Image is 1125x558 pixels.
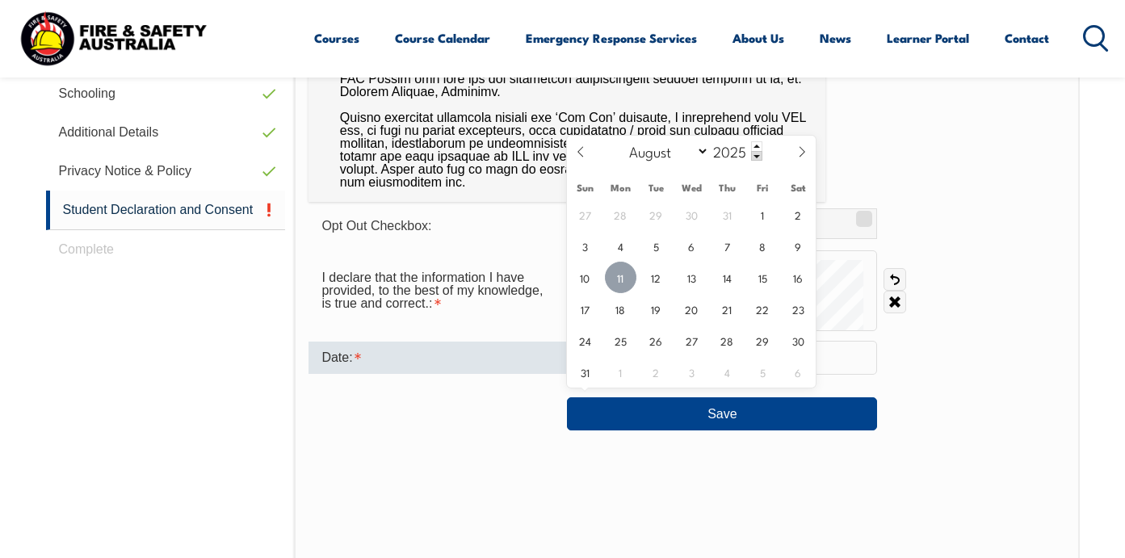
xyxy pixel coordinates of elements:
a: Courses [314,19,359,57]
span: August 6, 2025 [676,230,707,262]
a: About Us [733,19,784,57]
span: August 2, 2025 [783,199,814,230]
span: August 9, 2025 [783,230,814,262]
span: August 19, 2025 [640,293,672,325]
a: News [820,19,851,57]
span: July 29, 2025 [640,199,672,230]
span: August 26, 2025 [640,325,672,356]
span: September 4, 2025 [712,356,743,388]
button: Save [567,397,877,430]
span: September 5, 2025 [747,356,779,388]
span: August 7, 2025 [712,230,743,262]
a: Clear [884,291,906,313]
span: August 11, 2025 [605,262,636,293]
div: Date is required. [309,342,567,374]
span: Wed [674,183,709,193]
span: Opt Out Checkbox: [321,219,431,233]
span: July 27, 2025 [569,199,601,230]
span: August 18, 2025 [605,293,636,325]
span: August 31, 2025 [569,356,601,388]
span: July 28, 2025 [605,199,636,230]
span: August 1, 2025 [747,199,779,230]
span: Mon [602,183,638,193]
span: August 27, 2025 [676,325,707,356]
a: Schooling [46,74,286,113]
span: September 3, 2025 [676,356,707,388]
a: Student Declaration and Consent [46,191,286,230]
span: July 31, 2025 [712,199,743,230]
span: August 15, 2025 [747,262,779,293]
a: Learner Portal [887,19,969,57]
span: August 28, 2025 [712,325,743,356]
span: August 5, 2025 [640,230,672,262]
input: Year [709,141,762,161]
a: Privacy Notice & Policy [46,152,286,191]
span: September 6, 2025 [783,356,814,388]
span: August 13, 2025 [676,262,707,293]
span: Thu [709,183,745,193]
span: August 12, 2025 [640,262,672,293]
a: Emergency Response Services [526,19,697,57]
a: Contact [1005,19,1049,57]
span: August 3, 2025 [569,230,601,262]
span: August 23, 2025 [783,293,814,325]
span: August 29, 2025 [747,325,779,356]
span: August 22, 2025 [747,293,779,325]
span: August 25, 2025 [605,325,636,356]
a: Course Calendar [395,19,490,57]
span: September 2, 2025 [640,356,672,388]
a: Additional Details [46,113,286,152]
span: August 14, 2025 [712,262,743,293]
span: September 1, 2025 [605,356,636,388]
span: August 8, 2025 [747,230,779,262]
span: Sat [780,183,816,193]
span: August 4, 2025 [605,230,636,262]
span: August 21, 2025 [712,293,743,325]
span: August 17, 2025 [569,293,601,325]
span: Fri [745,183,780,193]
div: I declare that the information I have provided, to the best of my knowledge, is true and correct.... [309,262,567,319]
span: August 20, 2025 [676,293,707,325]
a: Undo [884,268,906,291]
span: Sun [567,183,602,193]
span: August 30, 2025 [783,325,814,356]
span: August 10, 2025 [569,262,601,293]
span: August 16, 2025 [783,262,814,293]
span: August 24, 2025 [569,325,601,356]
select: Month [621,141,709,162]
span: Tue [638,183,674,193]
span: July 30, 2025 [676,199,707,230]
